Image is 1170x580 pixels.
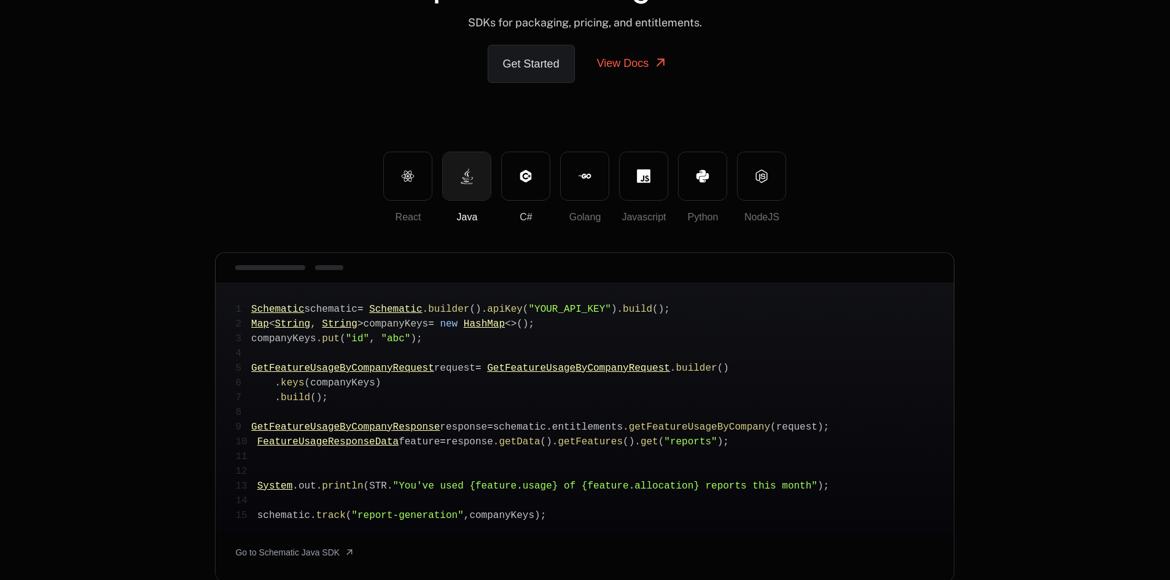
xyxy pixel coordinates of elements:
span: 6 [235,376,251,390]
span: companyKeys [310,377,375,389]
span: "reports" [664,436,717,447]
span: println [322,481,363,492]
span: Go to Schematic Java SDK [235,546,340,559]
span: . [292,481,298,492]
span: . [310,510,316,521]
span: getFeatures [558,436,623,447]
span: . [546,422,552,433]
span: builder [428,304,469,315]
span: getFeatureUsageByCompany [629,422,770,433]
span: SDKs for packaging, pricing, and entitlements. [468,16,702,29]
span: , [464,510,470,521]
div: NodeJS [738,210,786,225]
span: out [298,481,316,492]
span: ) [523,319,529,330]
div: React [384,210,432,225]
span: 13 [235,479,257,493]
span: ( [623,436,629,447]
span: request [434,363,475,374]
span: STR [369,481,387,492]
div: C# [502,210,550,225]
span: ) [658,304,665,315]
span: = [357,304,364,315]
span: ) [475,304,482,315]
div: Golang [561,210,609,225]
span: ; [416,333,423,344]
button: Golang [560,152,609,201]
span: feature [399,436,440,447]
span: GetFeatureUsageByCompanyRequest [251,363,434,374]
button: React [383,152,432,201]
span: 10 [235,435,257,449]
a: Get Started [488,45,575,83]
span: 14 [235,493,257,508]
a: View Docs [582,45,683,82]
span: companyKeys [469,510,534,521]
span: schematic [493,422,546,433]
span: = [475,363,482,374]
span: 11 [235,449,257,464]
span: 9 [235,420,251,435]
span: "YOUR_API_KEY" [528,304,610,315]
span: companyKeys [251,333,316,344]
span: request [776,422,817,433]
span: 3 [235,331,251,346]
span: ( [523,304,529,315]
span: . [634,436,641,447]
span: 7 [235,390,251,405]
span: ; [723,436,729,447]
span: ; [664,304,670,315]
span: 12 [235,464,257,479]
span: = [428,319,434,330]
span: apiKey [487,304,523,315]
span: . [482,304,488,315]
span: ( [364,481,370,492]
span: ) [717,436,723,447]
span: entitlements [552,422,623,433]
span: build [281,392,310,403]
span: ( [469,304,475,315]
span: schematic [305,304,357,315]
span: 4 [235,346,251,361]
span: ) [375,377,381,389]
span: 15 [235,508,257,523]
span: = [440,436,446,447]
span: get [641,436,658,447]
div: Java [443,210,491,225]
span: build [623,304,652,315]
button: Javascript [619,152,668,201]
span: response [446,436,493,447]
div: Python [679,210,727,225]
span: FeatureUsageResponseData [257,436,399,447]
span: ) [546,436,552,447]
span: ( [652,304,658,315]
div: Javascript [620,210,668,225]
span: getData [499,436,540,447]
span: put [322,333,340,344]
span: System [257,481,293,492]
span: ( [540,436,547,447]
span: ( [305,377,311,389]
span: , [369,333,375,344]
span: track [316,510,346,521]
span: ( [310,392,316,403]
span: 1 [235,302,251,317]
span: , [310,319,316,330]
span: String [275,319,311,330]
span: schematic [257,510,310,521]
span: ; [322,392,328,403]
span: . [275,392,281,403]
span: GetFeatureUsageByCompanyRequest [487,363,670,374]
span: > [511,319,517,330]
span: ( [340,333,346,344]
span: = [487,422,493,433]
span: . [623,422,629,433]
span: ( [346,510,352,521]
span: Schematic [251,304,304,315]
span: "id" [346,333,369,344]
span: ) [723,363,729,374]
span: HashMap [464,319,505,330]
span: . [423,304,429,315]
a: [object Object] [235,543,354,562]
button: C# [501,152,550,201]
